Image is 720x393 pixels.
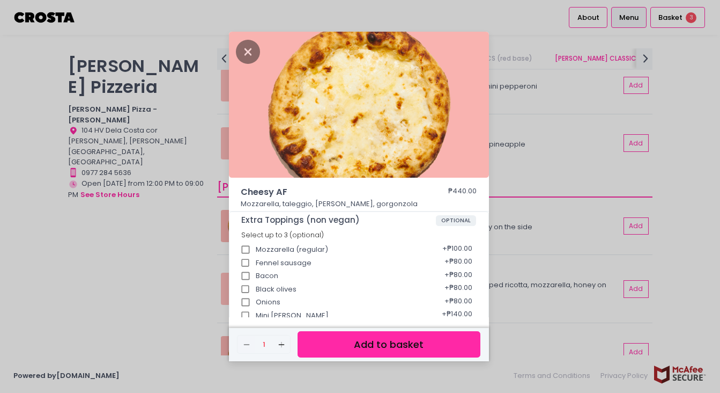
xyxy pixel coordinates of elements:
[441,266,476,286] div: + ₱80.00
[441,292,476,312] div: + ₱80.00
[241,215,436,225] span: Extra Toppings (non vegan)
[236,46,261,56] button: Close
[439,305,476,326] div: + ₱140.00
[298,331,480,358] button: Add to basket
[441,253,476,273] div: + ₱80.00
[436,215,476,226] span: OPTIONAL
[241,230,324,239] span: Select up to 3 (optional)
[229,32,489,178] img: Cheesy AF
[241,199,477,209] p: Mozzarella, taleggio, [PERSON_NAME], gorgonzola
[241,186,418,199] span: Cheesy AF
[448,186,477,199] div: ₱440.00
[439,239,476,260] div: + ₱100.00
[441,279,476,300] div: + ₱80.00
